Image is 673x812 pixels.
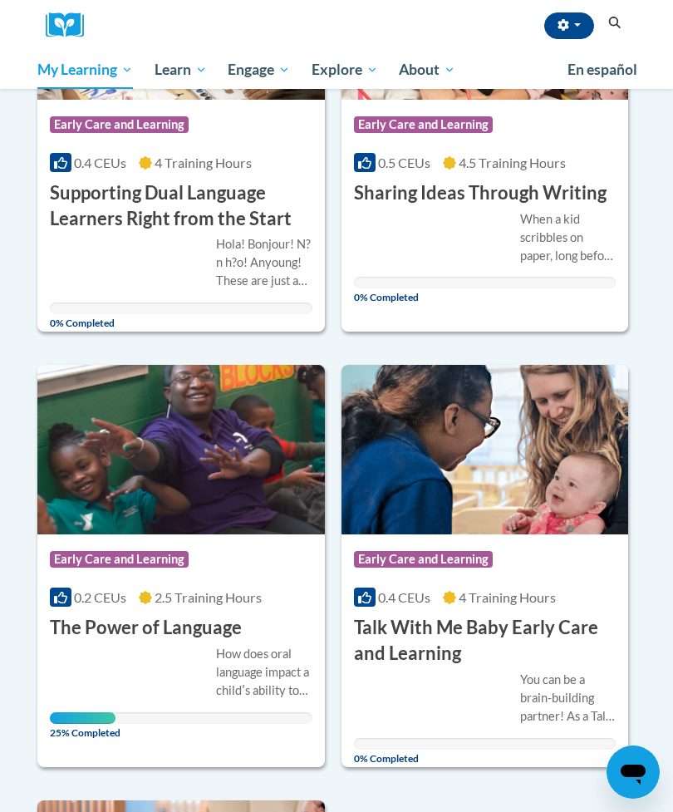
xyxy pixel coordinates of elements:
[46,12,96,38] a: Cox Campus
[216,235,312,290] div: Hola! Bonjour! N?n h?o! Anyoung! These are just a few ways some of your learners may say ""hello....
[46,12,96,38] img: Logo brand
[50,712,115,724] div: Your progress
[74,155,126,170] span: 0.4 CEUs
[389,51,467,89] a: About
[27,51,144,89] a: My Learning
[459,589,556,605] span: 4 Training Hours
[557,52,648,87] a: En español
[50,551,189,568] span: Early Care and Learning
[50,116,189,133] span: Early Care and Learning
[50,712,115,739] span: 25% Completed
[354,116,493,133] span: Early Care and Learning
[312,60,378,80] span: Explore
[144,51,218,89] a: Learn
[354,551,493,568] span: Early Care and Learning
[25,51,648,89] div: Main menu
[354,615,617,667] h3: Talk With Me Baby Early Care and Learning
[155,589,262,605] span: 2.5 Training Hours
[544,12,594,39] button: Account Settings
[341,365,629,766] a: Course LogoEarly Care and Learning0.4 CEUs4 Training Hours Talk With Me Baby Early Care and Learn...
[354,180,607,206] h3: Sharing Ideas Through Writing
[520,671,617,726] div: You can be a brain-building partner! As a Talk With Me Baby coach, you can empower families to co...
[216,645,312,700] div: How does oral language impact a childʹs ability to read later on in life? A bunch! Give children ...
[228,60,290,80] span: Engage
[37,365,325,766] a: Course LogoEarly Care and Learning0.2 CEUs2.5 Training Hours The Power of LanguageHow does oral l...
[567,61,637,78] span: En español
[520,210,617,265] div: When a kid scribbles on paper, long before they can write their letters, theyʹre starting to unde...
[74,589,126,605] span: 0.2 CEUs
[341,365,629,534] img: Course Logo
[37,60,133,80] span: My Learning
[607,746,660,799] iframe: Button to launch messaging window
[602,13,627,33] button: Search
[301,51,389,89] a: Explore
[378,155,430,170] span: 0.5 CEUs
[217,51,301,89] a: Engage
[399,60,455,80] span: About
[378,589,430,605] span: 0.4 CEUs
[50,615,242,641] h3: The Power of Language
[459,155,566,170] span: 4.5 Training Hours
[155,155,252,170] span: 4 Training Hours
[50,180,312,232] h3: Supporting Dual Language Learners Right from the Start
[155,60,207,80] span: Learn
[37,365,325,534] img: Course Logo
